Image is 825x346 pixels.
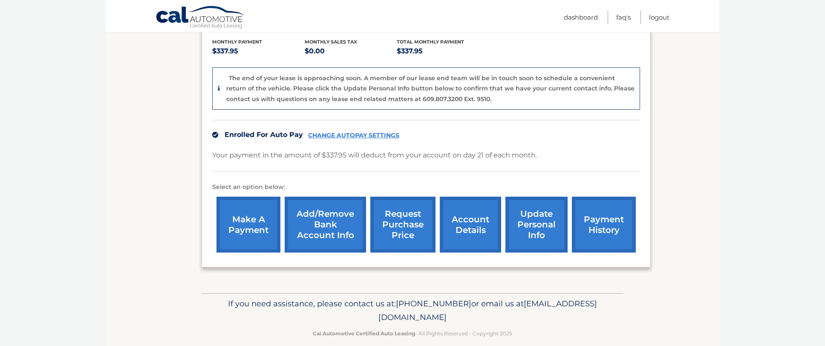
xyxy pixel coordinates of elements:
p: The end of your lease is approaching soon. A member of our lease end team will be in touch soon t... [226,74,635,103]
p: $337.95 [397,45,489,57]
span: Monthly Payment [212,39,262,45]
a: CHANGE AUTOPAY SETTINGS [308,132,399,139]
a: FAQ's [616,10,631,24]
span: Monthly sales Tax [305,39,357,45]
span: Enrolled For Auto Pay [225,131,303,139]
p: Your payment in the amount of $337.95 will deduct from your account on day 21 of each month. [212,149,537,161]
a: make a payment [216,197,280,253]
span: [EMAIL_ADDRESS][DOMAIN_NAME] [378,299,597,322]
span: Total Monthly Payment [397,39,464,45]
a: payment history [572,197,636,253]
p: If you need assistance, please contact us at: or email us at [207,297,618,324]
a: update personal info [505,197,568,253]
p: $337.95 [212,45,305,57]
strong: Cal Automotive Certified Auto Leasing [313,330,415,337]
a: account details [440,197,501,253]
p: - All Rights Reserved - Copyright 2025 [207,329,618,338]
span: [PHONE_NUMBER] [396,299,471,308]
a: Logout [649,10,669,24]
a: Dashboard [564,10,598,24]
a: Add/Remove bank account info [285,197,366,253]
p: $0.00 [305,45,397,57]
a: Cal Automotive [156,6,245,30]
a: request purchase price [370,197,436,253]
img: check.svg [212,132,218,138]
p: Select an option below: [212,182,640,192]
